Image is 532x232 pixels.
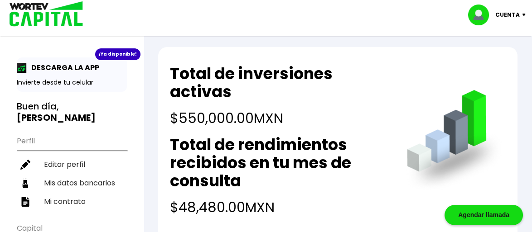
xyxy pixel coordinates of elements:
[495,8,520,22] p: Cuenta
[17,101,127,123] h3: Buen día,
[95,48,140,60] div: ¡Ya disponible!
[27,62,99,73] p: DESCARGA LA APP
[17,192,127,211] a: Mi contrato
[20,160,30,170] img: editar-icon.952d3147.svg
[170,108,389,128] h4: $550,000.00 MXN
[17,111,96,124] b: [PERSON_NAME]
[20,178,30,188] img: datos-icon.10cf9172.svg
[17,174,127,192] a: Mis datos bancarios
[170,136,389,190] h2: Total de rendimientos recibidos en tu mes de consulta
[17,155,127,174] a: Editar perfil
[17,131,127,211] ul: Perfil
[468,5,495,25] img: profile-image
[403,90,506,193] img: grafica.516fef24.png
[170,197,389,218] h4: $48,480.00 MXN
[445,205,523,225] div: Agendar llamada
[520,14,532,16] img: icon-down
[20,197,30,207] img: contrato-icon.f2db500c.svg
[17,78,127,87] p: Invierte desde tu celular
[170,65,389,101] h2: Total de inversiones activas
[17,63,27,73] img: app-icon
